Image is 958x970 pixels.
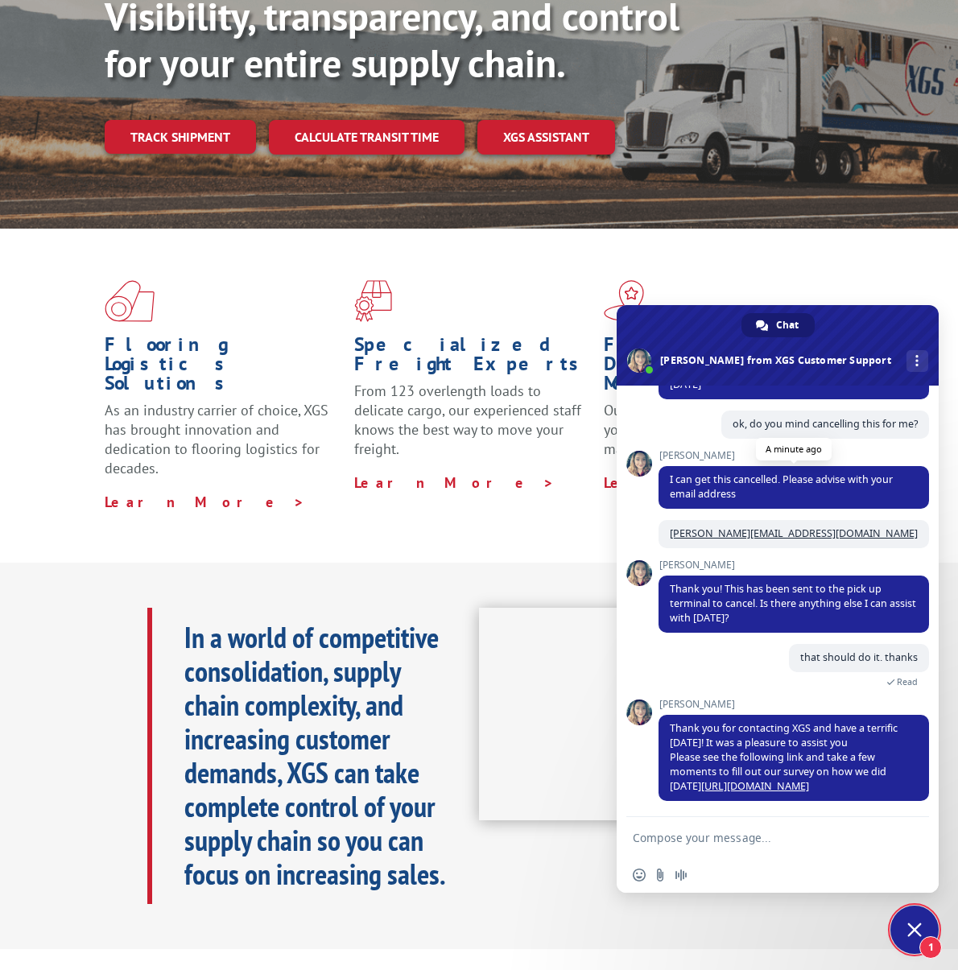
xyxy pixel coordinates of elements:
[659,450,929,461] span: [PERSON_NAME]
[604,473,804,492] a: Learn More >
[354,473,555,492] a: Learn More >
[919,936,942,959] span: 1
[105,401,328,477] span: As an industry carrier of choice, XGS has brought innovation and dedication to flooring logistics...
[105,335,342,401] h1: Flooring Logistics Solutions
[105,280,155,322] img: xgs-icon-total-supply-chain-intelligence-red
[269,120,465,155] a: Calculate transit time
[184,618,446,893] b: In a world of competitive consolidation, supply chain complexity, and increasing customer demands...
[741,313,815,337] div: Chat
[633,831,887,845] textarea: Compose your message...
[733,417,918,431] span: ok, do you mind cancelling this for me?
[659,559,929,571] span: [PERSON_NAME]
[776,313,799,337] span: Chat
[890,906,939,954] div: Close chat
[105,493,305,511] a: Learn More >
[670,473,893,501] span: I can get this cancelled. Please advise with your email address
[604,335,841,401] h1: Flagship Distribution Model
[354,335,592,382] h1: Specialized Freight Experts
[675,869,688,881] span: Audio message
[670,526,918,540] a: [PERSON_NAME][EMAIL_ADDRESS][DOMAIN_NAME]
[633,869,646,881] span: Insert an emoji
[604,401,829,458] span: Our agile distribution network gives you nationwide inventory management on demand.
[800,650,918,664] span: that should do it. thanks
[654,869,667,881] span: Send a file
[659,699,929,710] span: [PERSON_NAME]
[670,721,898,793] span: Thank you for contacting XGS and have a terrific [DATE]! It was a pleasure to assist you Please s...
[897,676,918,687] span: Read
[354,382,592,473] p: From 123 overlength loads to delicate cargo, our experienced staff knows the best way to move you...
[906,350,928,372] div: More channels
[479,608,856,819] iframe: XGS Logistics Solutions
[477,120,615,155] a: XGS ASSISTANT
[604,280,659,322] img: xgs-icon-flagship-distribution-model-red
[701,779,809,793] a: [URL][DOMAIN_NAME]
[105,120,256,154] a: Track shipment
[354,280,392,322] img: xgs-icon-focused-on-flooring-red
[670,582,916,625] span: Thank you! This has been sent to the pick up terminal to cancel. Is there anything else I can ass...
